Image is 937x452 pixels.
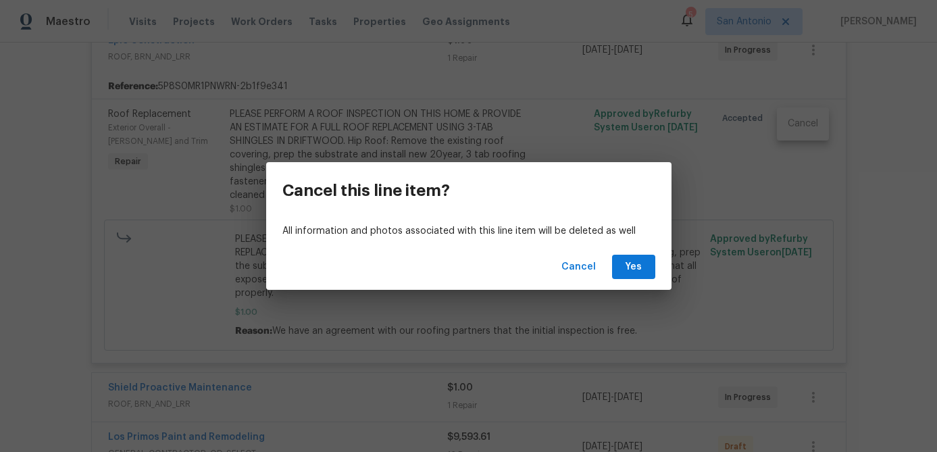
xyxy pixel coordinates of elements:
[556,255,601,280] button: Cancel
[561,259,596,276] span: Cancel
[282,181,450,200] h3: Cancel this line item?
[282,224,655,238] p: All information and photos associated with this line item will be deleted as well
[612,255,655,280] button: Yes
[623,259,644,276] span: Yes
